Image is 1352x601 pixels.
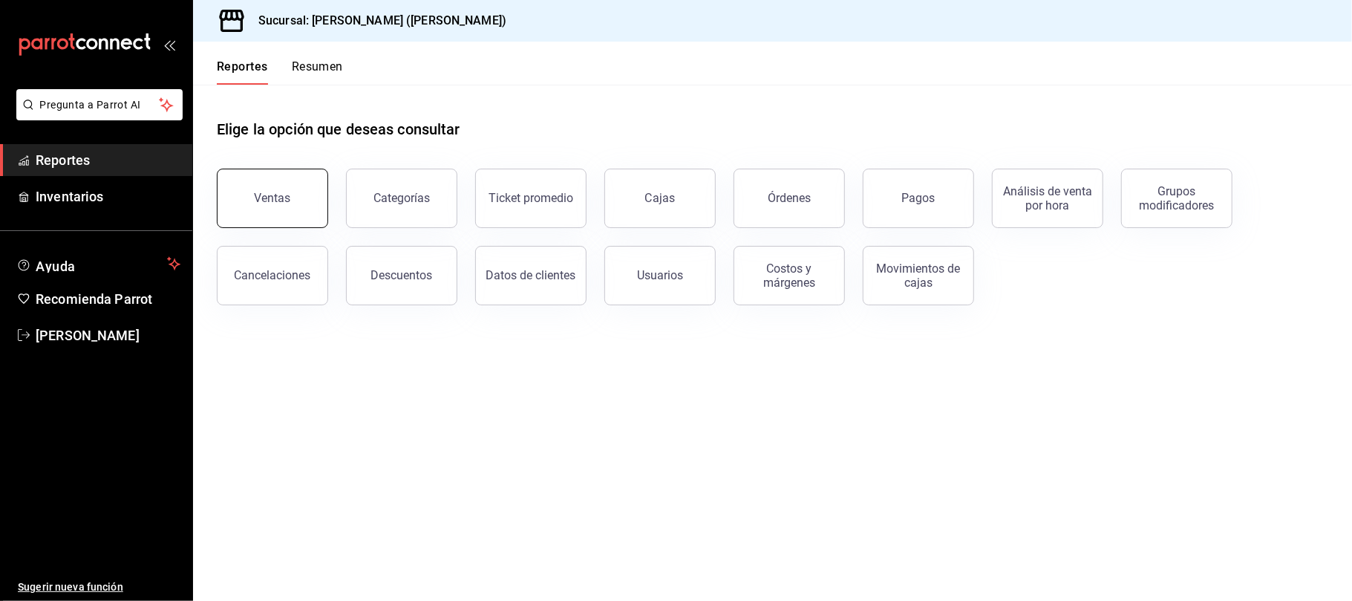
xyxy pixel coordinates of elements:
span: [PERSON_NAME] [36,325,180,345]
button: Usuarios [604,246,716,305]
div: Ventas [255,191,291,205]
span: Sugerir nueva función [18,579,180,595]
div: Pagos [902,191,935,205]
div: Usuarios [637,268,683,282]
div: Análisis de venta por hora [1002,184,1094,212]
div: Ticket promedio [489,191,573,205]
button: Análisis de venta por hora [992,169,1103,228]
span: Pregunta a Parrot AI [40,97,160,113]
button: Movimientos de cajas [863,246,974,305]
div: Categorías [373,191,430,205]
div: navigation tabs [217,59,343,85]
button: Cancelaciones [217,246,328,305]
button: Ticket promedio [475,169,587,228]
button: Órdenes [734,169,845,228]
span: Recomienda Parrot [36,289,180,309]
a: Pregunta a Parrot AI [10,108,183,123]
button: Descuentos [346,246,457,305]
button: Costos y márgenes [734,246,845,305]
button: Datos de clientes [475,246,587,305]
button: Reportes [217,59,268,85]
div: Cancelaciones [235,268,311,282]
button: Ventas [217,169,328,228]
h3: Sucursal: [PERSON_NAME] ([PERSON_NAME]) [246,12,506,30]
div: Cajas [645,189,676,207]
button: Pagos [863,169,974,228]
div: Descuentos [371,268,433,282]
button: Pregunta a Parrot AI [16,89,183,120]
button: Grupos modificadores [1121,169,1232,228]
span: Ayuda [36,255,161,273]
button: Categorías [346,169,457,228]
h1: Elige la opción que deseas consultar [217,118,460,140]
span: Inventarios [36,186,180,207]
span: Reportes [36,150,180,170]
button: open_drawer_menu [163,39,175,51]
div: Grupos modificadores [1131,184,1223,212]
div: Movimientos de cajas [872,261,964,290]
div: Costos y márgenes [743,261,835,290]
button: Resumen [292,59,343,85]
div: Datos de clientes [486,268,576,282]
div: Órdenes [768,191,811,205]
a: Cajas [604,169,716,228]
